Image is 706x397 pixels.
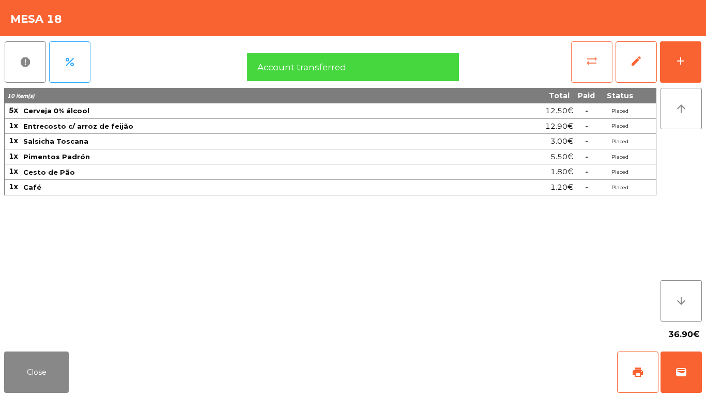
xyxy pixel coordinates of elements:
[550,180,573,194] span: 1.20€
[49,41,90,83] button: percent
[585,182,588,192] span: -
[599,119,640,134] td: Placed
[668,327,700,342] span: 36.90€
[9,182,18,191] span: 1x
[9,166,18,176] span: 1x
[64,56,76,68] span: percent
[550,165,573,179] span: 1.80€
[257,61,346,74] span: Account transferred
[7,93,35,99] span: 10 item(s)
[585,106,588,115] span: -
[550,134,573,148] span: 3.00€
[599,134,640,149] td: Placed
[599,149,640,165] td: Placed
[675,102,687,115] i: arrow_upward
[571,41,612,83] button: sync_alt
[10,11,62,27] h4: Mesa 18
[585,152,588,161] span: -
[545,119,573,133] span: 12.90€
[4,352,69,393] button: Close
[23,168,75,176] span: Cesto de Pão
[23,137,88,145] span: Salsicha Toscana
[661,352,702,393] button: wallet
[675,295,687,307] i: arrow_downward
[585,136,588,146] span: -
[5,41,46,83] button: report
[574,88,599,103] th: Paid
[599,180,640,195] td: Placed
[675,366,687,378] span: wallet
[461,88,574,103] th: Total
[660,41,701,83] button: add
[23,122,133,130] span: Entrecosto c/ arroz de feijão
[586,55,598,67] span: sync_alt
[550,150,573,164] span: 5.50€
[23,183,41,191] span: Café
[630,55,642,67] span: edit
[23,106,89,115] span: Cerveja 0% álcool
[617,352,658,393] button: print
[9,136,18,145] span: 1x
[23,152,90,161] span: Pimentos Padrón
[616,41,657,83] button: edit
[9,105,18,115] span: 5x
[19,56,32,68] span: report
[661,88,702,129] button: arrow_upward
[632,366,644,378] span: print
[599,164,640,180] td: Placed
[545,104,573,118] span: 12.50€
[9,121,18,130] span: 1x
[674,55,687,67] div: add
[599,88,640,103] th: Status
[599,103,640,119] td: Placed
[585,121,588,131] span: -
[661,280,702,322] button: arrow_downward
[585,167,588,176] span: -
[9,151,18,161] span: 1x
